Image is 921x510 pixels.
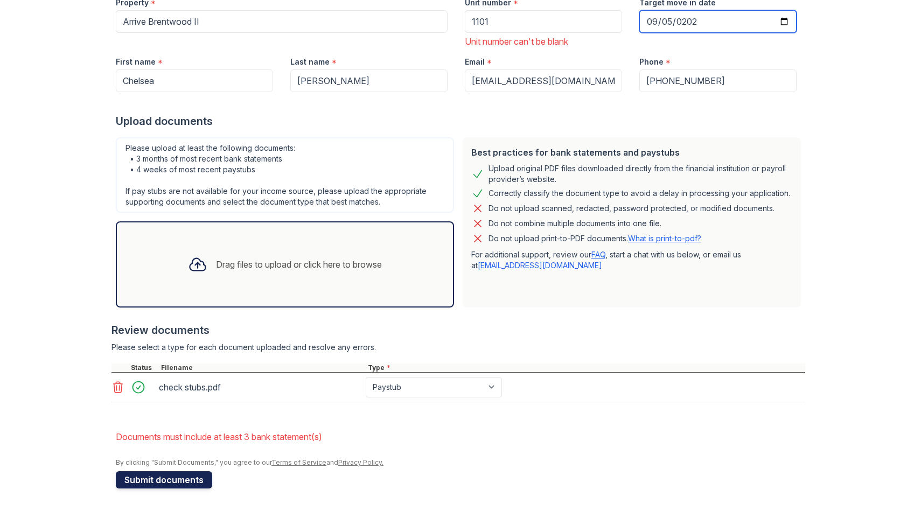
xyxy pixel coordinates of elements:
[489,233,701,244] p: Do not upload print-to-PDF documents.
[290,57,330,67] label: Last name
[116,426,805,448] li: Documents must include at least 3 bank statement(s)
[465,35,622,48] div: Unit number can't be blank
[338,458,383,466] a: Privacy Policy.
[159,364,366,372] div: Filename
[216,258,382,271] div: Drag files to upload or click here to browse
[111,323,805,338] div: Review documents
[159,379,361,396] div: check stubs.pdf
[116,458,805,467] div: By clicking "Submit Documents," you agree to our and
[489,217,661,230] div: Do not combine multiple documents into one file.
[489,163,792,185] div: Upload original PDF files downloaded directly from the financial institution or payroll provider’...
[465,57,485,67] label: Email
[111,342,805,353] div: Please select a type for each document uploaded and resolve any errors.
[489,202,775,215] div: Do not upload scanned, redacted, password protected, or modified documents.
[116,137,454,213] div: Please upload at least the following documents: • 3 months of most recent bank statements • 4 wee...
[639,57,664,67] label: Phone
[471,249,792,271] p: For additional support, review our , start a chat with us below, or email us at
[366,364,805,372] div: Type
[591,250,605,259] a: FAQ
[478,261,602,270] a: [EMAIL_ADDRESS][DOMAIN_NAME]
[271,458,326,466] a: Terms of Service
[116,114,805,129] div: Upload documents
[628,234,701,243] a: What is print-to-pdf?
[471,146,792,159] div: Best practices for bank statements and paystubs
[116,57,156,67] label: First name
[129,364,159,372] div: Status
[489,187,790,200] div: Correctly classify the document type to avoid a delay in processing your application.
[116,471,212,488] button: Submit documents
